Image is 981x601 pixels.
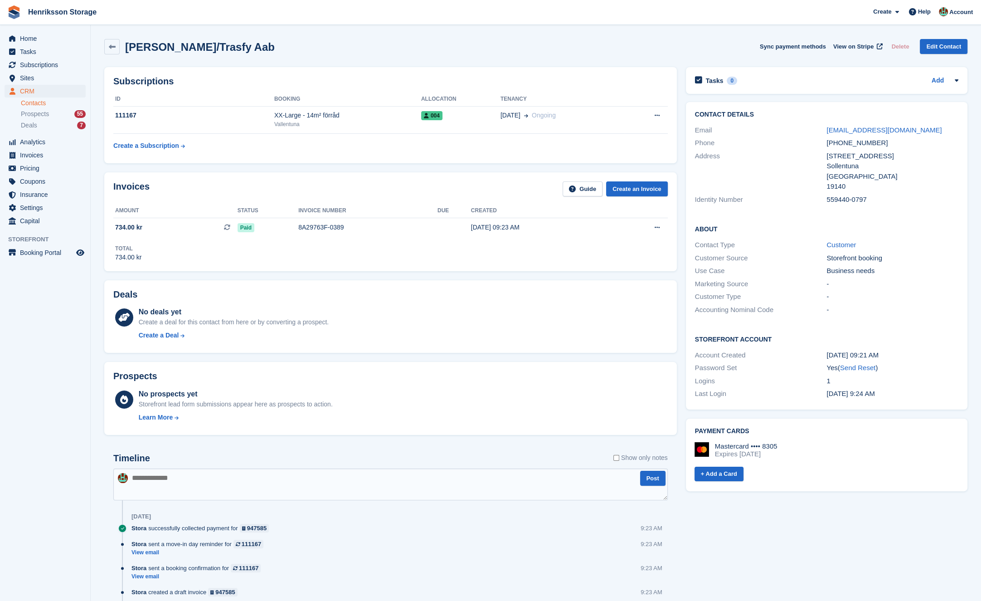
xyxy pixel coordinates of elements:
th: Allocation [421,92,500,107]
a: View on Stripe [830,39,884,54]
a: Add [932,76,944,86]
h2: Deals [113,289,137,300]
div: [PHONE_NUMBER] [826,138,958,148]
span: Stora [131,524,146,533]
div: - [826,305,958,315]
div: Expires [DATE] [715,450,777,458]
h2: [PERSON_NAME]/Trasfy Aab [125,41,275,53]
div: 8A29763F-0389 [298,223,437,232]
input: Show only notes [613,453,619,463]
a: [EMAIL_ADDRESS][DOMAIN_NAME] [826,126,942,134]
div: [DATE] 09:21 AM [826,350,958,361]
div: Logins [695,376,827,386]
div: - [826,279,958,289]
img: stora-icon-8386f47178a22dfd0bd8f6a31ec36ba5ce8667c1dd55bd0f319d3a0aa187defe.svg [7,5,21,19]
div: 0 [727,77,737,85]
a: 111167 [231,564,261,572]
a: Send Reset [840,364,875,371]
time: 2025-09-30 07:24:16 UTC [826,390,874,397]
span: Settings [20,201,74,214]
a: Create a Subscription [113,137,185,154]
span: CRM [20,85,74,98]
div: Create a Subscription [113,141,179,151]
div: 111167 [113,111,274,120]
span: Pricing [20,162,74,175]
th: ID [113,92,274,107]
h2: Storefront Account [695,334,958,343]
span: View on Stripe [833,42,874,51]
div: Accounting Nominal Code [695,305,827,315]
span: [DATE] [500,111,520,120]
div: Contact Type [695,240,827,250]
h2: Payment cards [695,428,958,435]
h2: About [695,224,958,233]
span: Storefront [8,235,90,244]
a: Contacts [21,99,86,107]
div: 9:23 AM [641,588,662,596]
a: menu [5,72,86,84]
a: menu [5,246,86,259]
th: Invoice number [298,204,437,218]
div: 559440-0797 [826,195,958,205]
button: Post [640,471,665,486]
span: Home [20,32,74,45]
span: Prospects [21,110,49,118]
div: Total [115,244,141,253]
div: 1 [826,376,958,386]
div: Password Set [695,363,827,373]
a: menu [5,162,86,175]
div: Yes [826,363,958,373]
div: created a draft invoice [131,588,242,596]
a: Deals 7 [21,121,86,130]
div: Storefront lead form submissions appear here as prospects to action. [139,400,333,409]
div: 947585 [215,588,235,596]
th: Status [238,204,299,218]
a: Create an Invoice [606,181,668,196]
th: Booking [274,92,421,107]
span: Coupons [20,175,74,188]
div: Account Created [695,350,827,361]
div: Use Case [695,266,827,276]
div: 9:23 AM [641,524,662,533]
a: Edit Contact [920,39,967,54]
div: [GEOGRAPHIC_DATA] [826,171,958,182]
div: No deals yet [139,307,329,318]
label: Show only notes [613,453,668,463]
div: Email [695,125,827,136]
div: 947585 [247,524,267,533]
span: 004 [421,111,442,120]
div: Customer Source [695,253,827,264]
span: Capital [20,215,74,227]
a: menu [5,85,86,98]
a: View email [131,573,265,581]
span: Sites [20,72,74,84]
a: menu [5,149,86,161]
h2: Invoices [113,181,150,196]
a: menu [5,32,86,45]
div: No prospects yet [139,389,333,400]
div: 734.00 kr [115,253,141,262]
div: Phone [695,138,827,148]
a: Learn More [139,413,333,422]
div: XX-Large - 14m² förråd [274,111,421,120]
div: Business needs [826,266,958,276]
div: 19140 [826,181,958,192]
th: Amount [113,204,238,218]
div: Storefront booking [826,253,958,264]
div: Marketing Source [695,279,827,289]
div: Learn More [139,413,173,422]
div: Address [695,151,827,192]
div: Sollentuna [826,161,958,171]
a: menu [5,175,86,188]
div: 111167 [242,540,261,548]
span: Stora [131,588,146,596]
th: Created [471,204,612,218]
span: Analytics [20,136,74,148]
span: Deals [21,121,37,130]
a: Guide [563,181,602,196]
a: View email [131,549,268,557]
button: Delete [888,39,913,54]
div: 7 [77,122,86,129]
h2: Prospects [113,371,157,381]
div: sent a move-in day reminder for [131,540,268,548]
